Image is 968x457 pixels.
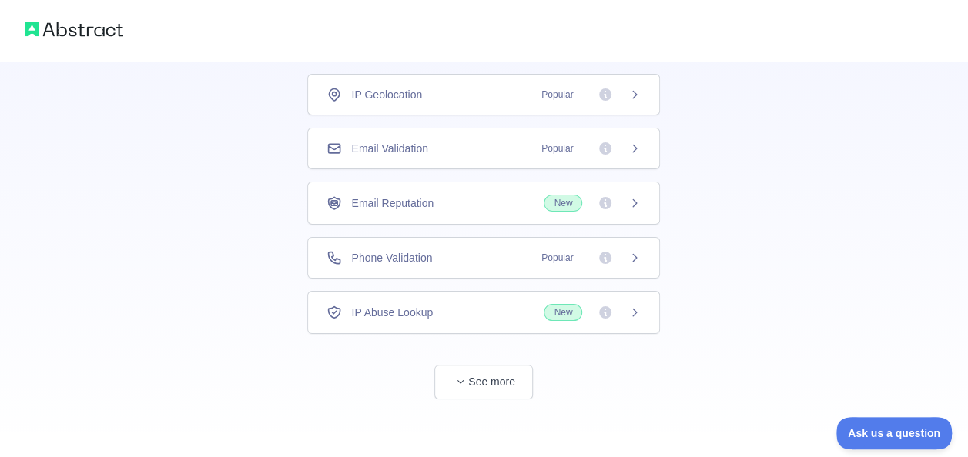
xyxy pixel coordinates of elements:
span: New [544,195,582,212]
span: IP Abuse Lookup [351,305,433,320]
span: New [544,304,582,321]
span: IP Geolocation [351,87,422,102]
button: See more [434,365,533,399]
span: Popular [532,141,582,156]
span: Phone Validation [351,250,432,265]
span: Email Reputation [351,195,434,211]
span: Popular [532,250,582,265]
img: Abstract logo [25,18,123,40]
iframe: Toggle Customer Support [836,417,953,449]
span: Email Validation [351,141,427,156]
span: Popular [532,87,582,102]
